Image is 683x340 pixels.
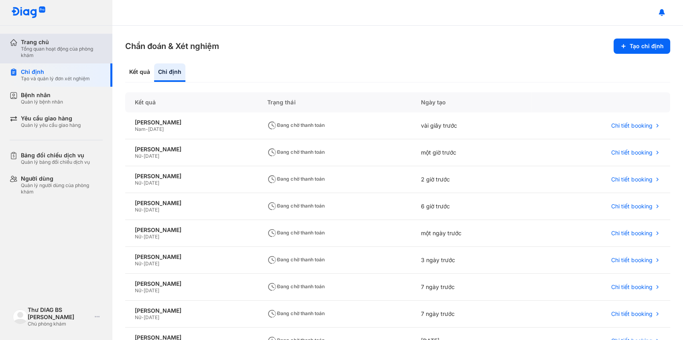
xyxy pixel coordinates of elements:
[135,287,141,293] span: Nữ
[411,247,532,274] div: 3 ngày trước
[135,314,141,320] span: Nữ
[411,301,532,328] div: 7 ngày trước
[141,287,144,293] span: -
[611,203,653,210] span: Chi tiết booking
[144,207,159,213] span: [DATE]
[135,234,141,240] span: Nữ
[146,126,148,132] span: -
[611,230,653,237] span: Chi tiết booking
[135,280,248,287] div: [PERSON_NAME]
[267,257,324,263] span: Đang chờ thanh toán
[21,68,90,75] div: Chỉ định
[135,119,248,126] div: [PERSON_NAME]
[144,234,159,240] span: [DATE]
[13,309,28,324] img: logo
[135,226,248,234] div: [PERSON_NAME]
[135,200,248,207] div: [PERSON_NAME]
[21,92,63,99] div: Bệnh nhân
[21,182,103,195] div: Quản lý người dùng của phòng khám
[267,230,324,236] span: Đang chờ thanh toán
[141,207,144,213] span: -
[148,126,164,132] span: [DATE]
[611,149,653,156] span: Chi tiết booking
[141,180,144,186] span: -
[135,173,248,180] div: [PERSON_NAME]
[411,274,532,301] div: 7 ngày trước
[21,175,103,182] div: Người dùng
[125,63,154,82] div: Kết quả
[411,112,532,139] div: vài giây trước
[267,149,324,155] span: Đang chờ thanh toán
[135,307,248,314] div: [PERSON_NAME]
[141,261,144,267] span: -
[611,310,653,318] span: Chi tiết booking
[11,6,46,19] img: logo
[141,234,144,240] span: -
[21,75,90,82] div: Tạo và quản lý đơn xét nghiệm
[21,115,81,122] div: Yêu cầu giao hàng
[267,203,324,209] span: Đang chờ thanh toán
[141,314,144,320] span: -
[267,176,324,182] span: Đang chờ thanh toán
[267,122,324,128] span: Đang chờ thanh toán
[21,46,103,59] div: Tổng quan hoạt động của phòng khám
[28,306,91,321] div: Thư DIAG BS [PERSON_NAME]
[28,321,91,327] div: Chủ phòng khám
[611,257,653,264] span: Chi tiết booking
[144,314,159,320] span: [DATE]
[21,122,81,128] div: Quản lý yêu cầu giao hàng
[611,176,653,183] span: Chi tiết booking
[267,310,324,316] span: Đang chờ thanh toán
[411,193,532,220] div: 6 giờ trước
[611,122,653,129] span: Chi tiết booking
[267,283,324,289] span: Đang chờ thanh toán
[144,180,159,186] span: [DATE]
[144,153,159,159] span: [DATE]
[135,126,146,132] span: Nam
[125,41,219,52] h3: Chẩn đoán & Xét nghiệm
[411,92,532,112] div: Ngày tạo
[144,287,159,293] span: [DATE]
[614,39,670,54] button: Tạo chỉ định
[21,39,103,46] div: Trang chủ
[611,283,653,291] span: Chi tiết booking
[411,220,532,247] div: một ngày trước
[135,253,248,261] div: [PERSON_NAME]
[135,146,248,153] div: [PERSON_NAME]
[141,153,144,159] span: -
[411,166,532,193] div: 2 giờ trước
[125,92,258,112] div: Kết quả
[135,207,141,213] span: Nữ
[258,92,411,112] div: Trạng thái
[21,152,90,159] div: Bảng đối chiếu dịch vụ
[21,159,90,165] div: Quản lý bảng đối chiếu dịch vụ
[135,261,141,267] span: Nữ
[135,180,141,186] span: Nữ
[21,99,63,105] div: Quản lý bệnh nhân
[411,139,532,166] div: một giờ trước
[144,261,159,267] span: [DATE]
[154,63,185,82] div: Chỉ định
[135,153,141,159] span: Nữ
